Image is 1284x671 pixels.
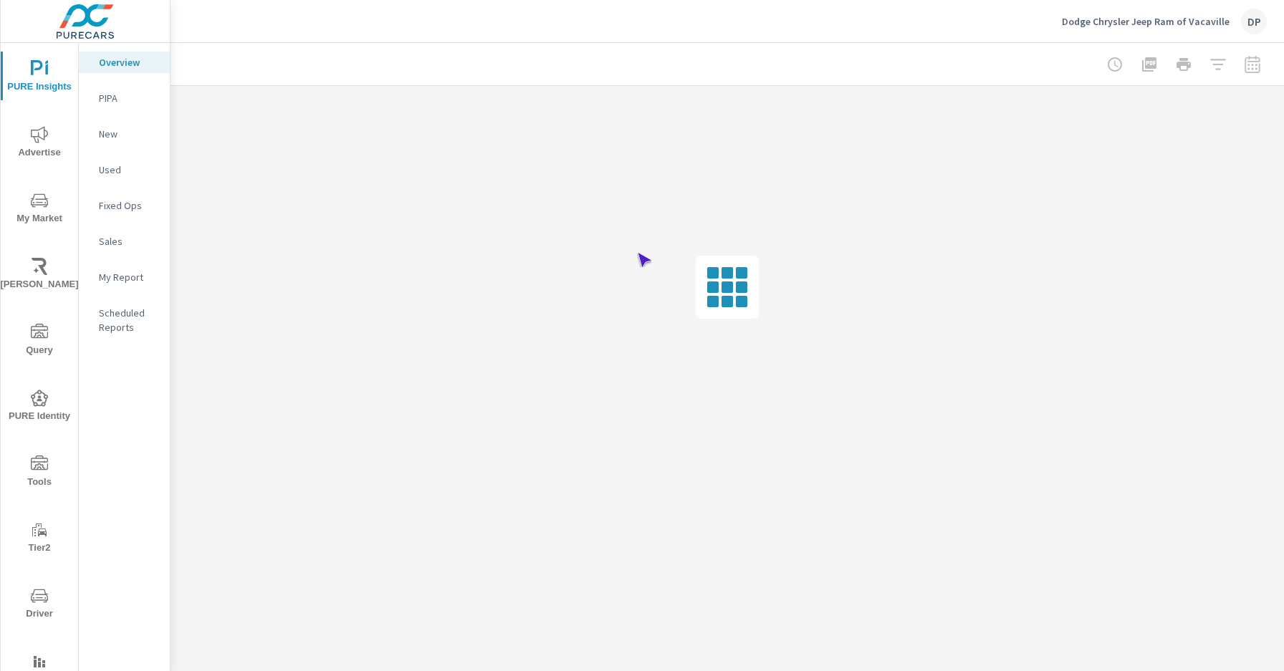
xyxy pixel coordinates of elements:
[99,270,158,284] p: My Report
[99,306,158,334] p: Scheduled Reports
[5,587,74,622] span: Driver
[79,302,170,338] div: Scheduled Reports
[5,126,74,161] span: Advertise
[79,195,170,216] div: Fixed Ops
[1062,15,1230,28] p: Dodge Chrysler Jeep Ram of Vacaville
[5,390,74,425] span: PURE Identity
[79,266,170,288] div: My Report
[79,123,170,145] div: New
[79,52,170,73] div: Overview
[1241,9,1267,34] div: DP
[99,91,158,105] p: PIPA
[99,127,158,141] p: New
[5,192,74,227] span: My Market
[99,234,158,248] p: Sales
[5,324,74,359] span: Query
[79,159,170,180] div: Used
[5,258,74,293] span: [PERSON_NAME]
[99,55,158,69] p: Overview
[5,455,74,491] span: Tools
[79,87,170,109] div: PIPA
[99,198,158,213] p: Fixed Ops
[5,521,74,556] span: Tier2
[99,163,158,177] p: Used
[79,231,170,252] div: Sales
[5,60,74,95] span: PURE Insights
